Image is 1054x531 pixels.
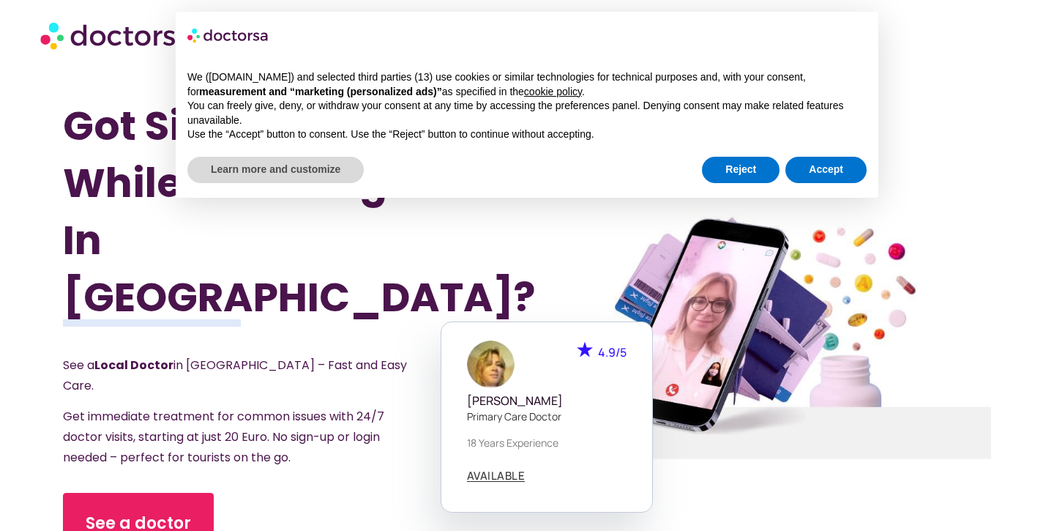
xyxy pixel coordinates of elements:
[785,157,867,183] button: Accept
[94,357,173,374] strong: Local Doctor
[187,99,867,127] p: You can freely give, deny, or withdraw your consent at any time by accessing the preferences pane...
[467,394,627,408] h5: [PERSON_NAME]
[598,344,627,360] span: 4.9/5
[187,127,867,142] p: Use the “Accept” button to consent. Use the “Reject” button to continue without accepting.
[187,157,364,183] button: Learn more and customize
[187,70,867,99] p: We ([DOMAIN_NAME]) and selected third parties (13) use cookies or similar technologies for techni...
[63,97,457,326] h1: Got Sick While Traveling In [GEOGRAPHIC_DATA]?
[63,357,407,394] span: See a in [GEOGRAPHIC_DATA] – Fast and Easy Care.
[199,86,441,97] strong: measurement and “marketing (personalized ads)”
[467,470,526,482] a: AVAILABLE
[467,470,526,481] span: AVAILABLE
[467,435,627,450] p: 18 years experience
[524,86,582,97] a: cookie policy
[702,157,780,183] button: Reject
[467,409,627,424] p: Primary care doctor
[63,408,384,466] span: Get immediate treatment for common issues with 24/7 doctor visits, starting at just 20 Euro. No s...
[187,23,269,47] img: logo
